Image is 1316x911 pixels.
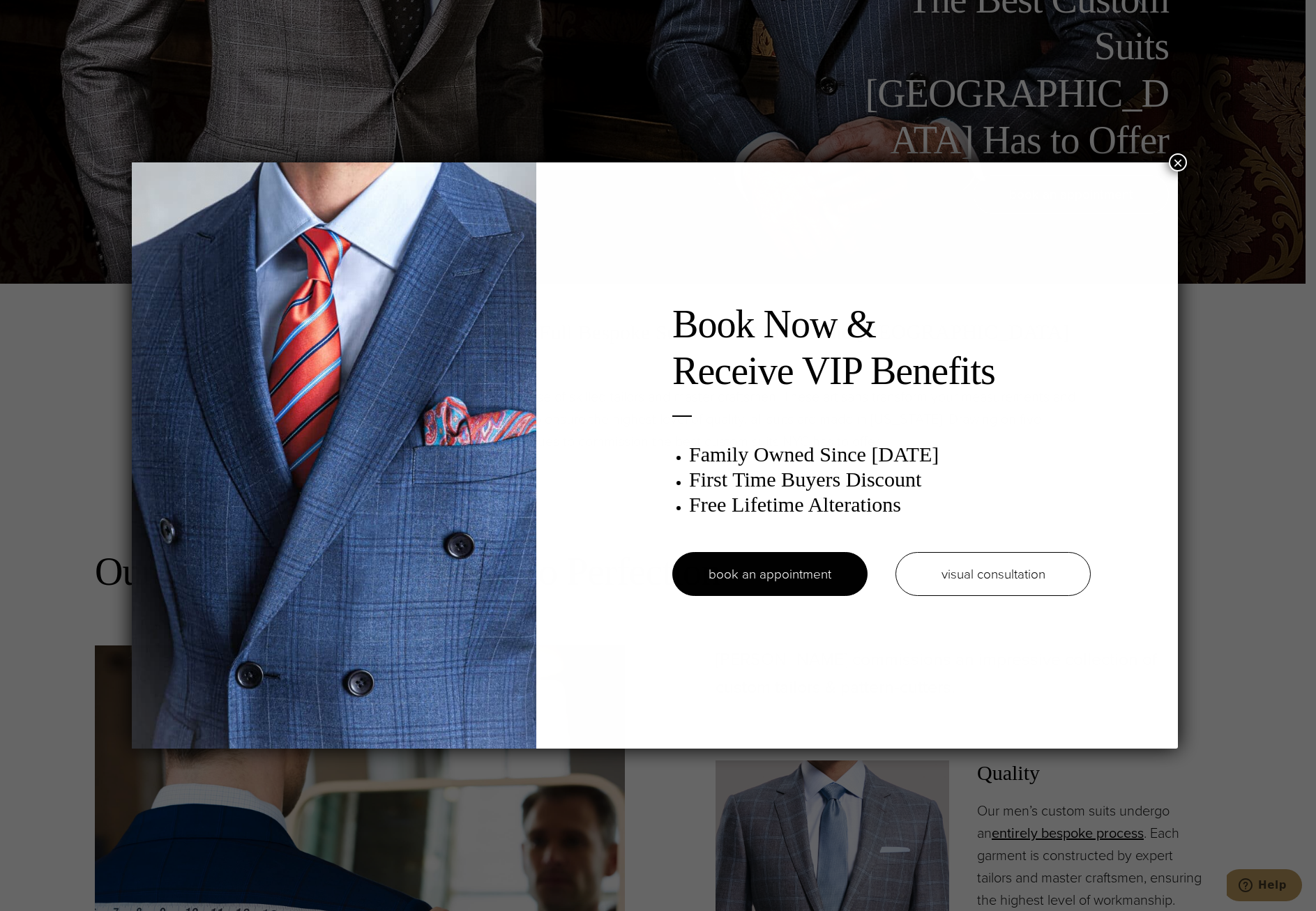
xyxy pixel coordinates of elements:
span: Help [31,10,60,22]
h3: Family Owned Since [DATE] [689,442,1091,467]
a: book an appointment [672,552,868,596]
a: visual consultation [895,552,1091,596]
h3: Free Lifetime Alterations [689,492,1091,517]
h3: First Time Buyers Discount [689,467,1091,492]
button: Close [1169,153,1187,171]
h2: Book Now & Receive VIP Benefits [672,301,1091,395]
